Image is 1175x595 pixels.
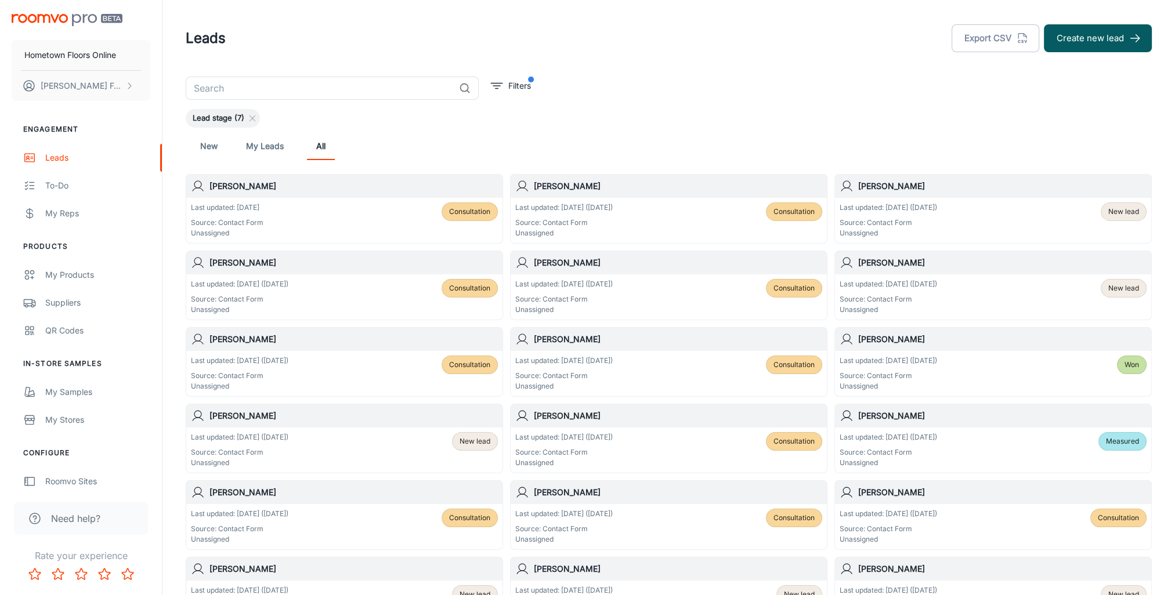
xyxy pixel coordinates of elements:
a: [PERSON_NAME]Last updated: [DATE] ([DATE])Source: Contact FormUnassignedNew lead [834,251,1152,320]
span: Consultation [773,283,815,293]
button: [PERSON_NAME] Foulon [12,71,150,101]
p: Unassigned [515,534,613,545]
a: [PERSON_NAME]Last updated: [DATE] ([DATE])Source: Contact FormUnassignedConsultation [510,327,827,397]
a: All [307,132,335,160]
p: Unassigned [840,304,937,315]
p: Unassigned [840,228,937,238]
p: Unassigned [191,304,288,315]
div: Suppliers [45,296,150,309]
a: [PERSON_NAME]Last updated: [DATE] ([DATE])Source: Contact FormUnassignedConsultation [834,480,1152,550]
p: Last updated: [DATE] ([DATE]) [840,432,937,442]
h6: [PERSON_NAME] [209,409,498,422]
button: Rate 4 star [93,563,116,586]
h6: [PERSON_NAME] [858,563,1147,575]
span: Consultation [773,436,815,447]
h6: [PERSON_NAME] [858,333,1147,346]
p: Last updated: [DATE] ([DATE]) [191,432,288,442]
span: New lead [1108,206,1139,217]
p: Last updated: [DATE] ([DATE]) [840,202,937,213]
p: Source: Contact Form [191,524,288,534]
p: Source: Contact Form [191,294,288,304]
span: Need help? [51,511,100,525]
p: Source: Contact Form [840,447,937,458]
button: Create new lead [1044,24,1152,52]
div: Leads [45,151,150,164]
div: Lead stage (7) [186,109,260,128]
h6: [PERSON_NAME] [209,563,498,575]
p: Last updated: [DATE] ([DATE]) [515,509,613,519]
span: Consultation [449,206,490,217]
h6: [PERSON_NAME] [534,256,822,269]
span: Won [1125,360,1139,370]
span: Consultation [773,360,815,370]
button: Export CSV [952,24,1039,52]
a: [PERSON_NAME]Last updated: [DATE] ([DATE])Source: Contact FormUnassignedConsultation [186,327,503,397]
h6: [PERSON_NAME] [209,256,498,269]
p: Source: Contact Form [840,524,937,534]
p: Unassigned [191,458,288,468]
p: [PERSON_NAME] Foulon [41,79,122,92]
p: Source: Contact Form [840,217,937,228]
h6: [PERSON_NAME] [534,333,822,346]
a: [PERSON_NAME]Last updated: [DATE] ([DATE])Source: Contact FormUnassignedNew lead [834,174,1152,244]
h6: [PERSON_NAME] [858,180,1147,193]
p: Rate your experience [9,549,153,563]
p: Unassigned [515,304,613,315]
p: Source: Contact Form [515,217,613,228]
a: [PERSON_NAME]Last updated: [DATE] ([DATE])Source: Contact FormUnassignedWon [834,327,1152,397]
a: [PERSON_NAME]Last updated: [DATE] ([DATE])Source: Contact FormUnassignedConsultation [510,480,827,550]
h6: [PERSON_NAME] [534,563,822,575]
span: Consultation [773,206,815,217]
h6: [PERSON_NAME] [858,409,1147,422]
p: Unassigned [191,381,288,391]
p: Last updated: [DATE] ([DATE]) [515,279,613,289]
p: Source: Contact Form [515,294,613,304]
a: [PERSON_NAME]Last updated: [DATE] ([DATE])Source: Contact FormUnassignedNew lead [186,404,503,473]
h1: Leads [186,28,226,49]
a: My Leads [246,132,284,160]
span: Consultation [449,283,490,293]
h6: [PERSON_NAME] [209,486,498,499]
button: Rate 1 star [23,563,46,586]
p: Unassigned [840,534,937,545]
a: [PERSON_NAME]Last updated: [DATE] ([DATE])Source: Contact FormUnassignedMeasured [834,404,1152,473]
p: Last updated: [DATE] [191,202,263,213]
p: Source: Contact Form [191,371,288,381]
p: Last updated: [DATE] ([DATE]) [191,509,288,519]
button: Hometown Floors Online [12,40,150,70]
p: Source: Contact Form [840,371,937,381]
h6: [PERSON_NAME] [534,486,822,499]
span: Measured [1106,436,1139,447]
p: Unassigned [191,534,288,545]
span: Consultation [1098,513,1139,523]
a: [PERSON_NAME]Last updated: [DATE]Source: Contact FormUnassignedConsultation [186,174,503,244]
div: My Products [45,269,150,281]
h6: [PERSON_NAME] [209,180,498,193]
a: New [195,132,223,160]
img: Roomvo PRO Beta [12,14,122,26]
a: [PERSON_NAME]Last updated: [DATE] ([DATE])Source: Contact FormUnassignedConsultation [186,480,503,550]
p: Unassigned [191,228,263,238]
h6: [PERSON_NAME] [858,256,1147,269]
p: Source: Contact Form [191,447,288,458]
p: Hometown Floors Online [24,49,116,61]
span: Consultation [449,360,490,370]
div: Roomvo Sites [45,475,150,488]
a: [PERSON_NAME]Last updated: [DATE] ([DATE])Source: Contact FormUnassignedConsultation [510,174,827,244]
div: To-do [45,179,150,192]
span: Lead stage (7) [186,113,251,124]
p: Unassigned [515,381,613,391]
p: Source: Contact Form [515,447,613,458]
p: Last updated: [DATE] ([DATE]) [515,355,613,366]
input: Search [186,77,454,100]
div: My Samples [45,386,150,398]
p: Unassigned [840,458,937,468]
span: Consultation [773,513,815,523]
a: [PERSON_NAME]Last updated: [DATE] ([DATE])Source: Contact FormUnassignedConsultation [186,251,503,320]
button: Rate 2 star [46,563,70,586]
span: Consultation [449,513,490,523]
p: Source: Contact Form [515,524,613,534]
p: Last updated: [DATE] ([DATE]) [191,279,288,289]
span: New lead [460,436,490,447]
p: Last updated: [DATE] ([DATE]) [191,355,288,366]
